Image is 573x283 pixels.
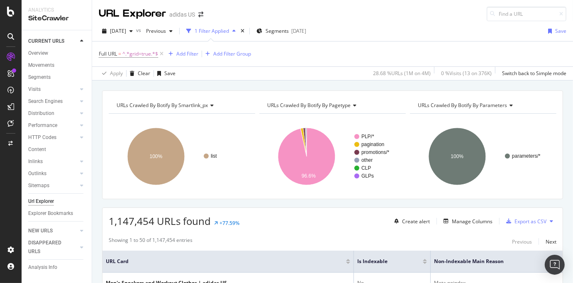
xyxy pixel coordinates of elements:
[28,109,78,118] a: Distribution
[28,157,78,166] a: Inlinks
[410,120,554,193] svg: A chart.
[195,27,229,34] div: 1 Filter Applied
[28,227,78,235] a: NEW URLS
[503,215,546,228] button: Export as CSV
[150,154,163,159] text: 100%
[183,24,239,38] button: 1 Filter Applied
[28,109,54,118] div: Distribution
[117,102,208,109] span: URLs Crawled By Botify By smartlink_px
[451,154,463,159] text: 100%
[99,24,136,38] button: [DATE]
[165,49,198,59] button: Add Filter
[28,73,86,82] a: Segments
[28,181,78,190] a: Sitemaps
[239,27,246,35] div: times
[361,173,374,179] text: GLPs
[109,237,193,246] div: Showing 1 to 50 of 1,147,454 entries
[28,209,86,218] a: Explorer Bookmarks
[99,50,117,57] span: Full URL
[266,99,398,112] h4: URLs Crawled By Botify By pagetype
[28,157,43,166] div: Inlinks
[291,27,306,34] div: [DATE]
[402,218,430,225] div: Create alert
[202,49,251,59] button: Add Filter Group
[211,153,217,159] text: list
[28,263,86,272] a: Analysis Info
[118,50,121,57] span: =
[164,70,176,77] div: Save
[198,12,203,17] div: arrow-right-arrow-left
[99,7,166,21] div: URL Explorer
[28,121,57,130] div: Performance
[357,258,410,265] span: Is Indexable
[28,133,56,142] div: HTTP Codes
[267,102,351,109] span: URLs Crawled By Botify By pagetype
[28,121,78,130] a: Performance
[143,24,176,38] button: Previous
[28,61,86,70] a: Movements
[122,48,158,60] span: ^.*grid=true.*$
[28,49,48,58] div: Overview
[28,197,54,206] div: Url Explorer
[361,134,374,139] text: PLP/*
[512,237,532,246] button: Previous
[138,70,150,77] div: Clear
[127,67,150,80] button: Clear
[169,10,195,19] div: adidas US
[106,258,344,265] span: URL Card
[110,27,126,34] span: 2025 Sep. 23rd
[28,169,78,178] a: Outlinks
[502,70,566,77] div: Switch back to Simple mode
[266,27,289,34] span: Segments
[546,237,556,246] button: Next
[28,14,85,23] div: SiteCrawler
[28,133,78,142] a: HTTP Codes
[28,97,78,106] a: Search Engines
[514,218,546,225] div: Export as CSV
[109,120,253,193] svg: A chart.
[434,258,543,265] span: Non-Indexable Main Reason
[499,67,566,80] button: Switch back to Simple mode
[28,73,51,82] div: Segments
[545,255,565,275] div: Open Intercom Messenger
[28,239,70,256] div: DISAPPEARED URLS
[28,7,85,14] div: Analytics
[253,24,310,38] button: Segments[DATE]
[545,24,566,38] button: Save
[115,99,248,112] h4: URLs Crawled By Botify By smartlink_px
[136,27,143,34] span: vs
[28,61,54,70] div: Movements
[391,215,430,228] button: Create alert
[154,67,176,80] button: Save
[512,238,532,245] div: Previous
[28,169,46,178] div: Outlinks
[361,141,384,147] text: pagination
[28,209,73,218] div: Explorer Bookmarks
[441,70,492,77] div: 0 % Visits ( 13 on 376K )
[28,181,49,190] div: Sitemaps
[219,220,239,227] div: +77.59%
[99,67,123,80] button: Apply
[361,165,371,171] text: CLP
[28,97,63,106] div: Search Engines
[259,120,404,193] svg: A chart.
[28,263,57,272] div: Analysis Info
[418,102,507,109] span: URLs Crawled By Botify By parameters
[110,70,123,77] div: Apply
[28,85,78,94] a: Visits
[28,49,86,58] a: Overview
[28,37,64,46] div: CURRENT URLS
[452,218,493,225] div: Manage Columns
[361,157,373,163] text: other
[546,238,556,245] div: Next
[28,145,86,154] a: Content
[213,50,251,57] div: Add Filter Group
[28,227,53,235] div: NEW URLS
[109,214,211,228] span: 1,147,454 URLs found
[176,50,198,57] div: Add Filter
[302,173,316,179] text: 96.6%
[143,27,166,34] span: Previous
